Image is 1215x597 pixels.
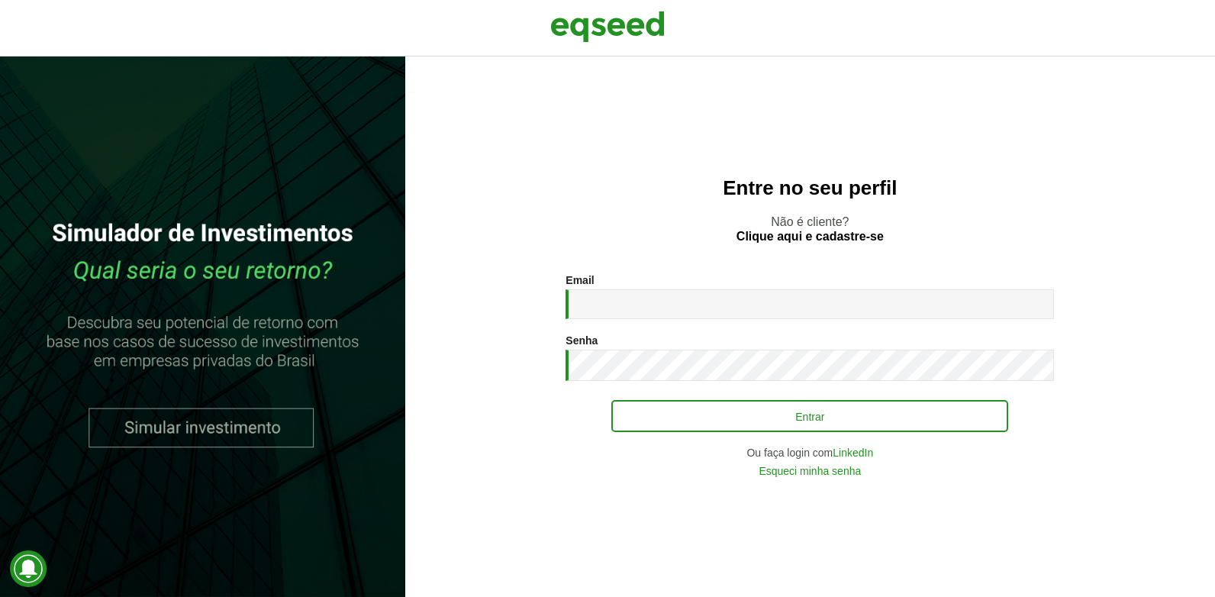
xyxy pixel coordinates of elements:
div: Ou faça login com [566,447,1054,458]
p: Não é cliente? [436,215,1184,244]
a: Clique aqui e cadastre-se [736,231,884,243]
h2: Entre no seu perfil [436,177,1184,199]
label: Senha [566,335,598,346]
label: Email [566,275,594,286]
button: Entrar [611,400,1008,432]
a: Esqueci minha senha [759,466,861,476]
img: EqSeed Logo [550,8,665,46]
a: LinkedIn [833,447,873,458]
